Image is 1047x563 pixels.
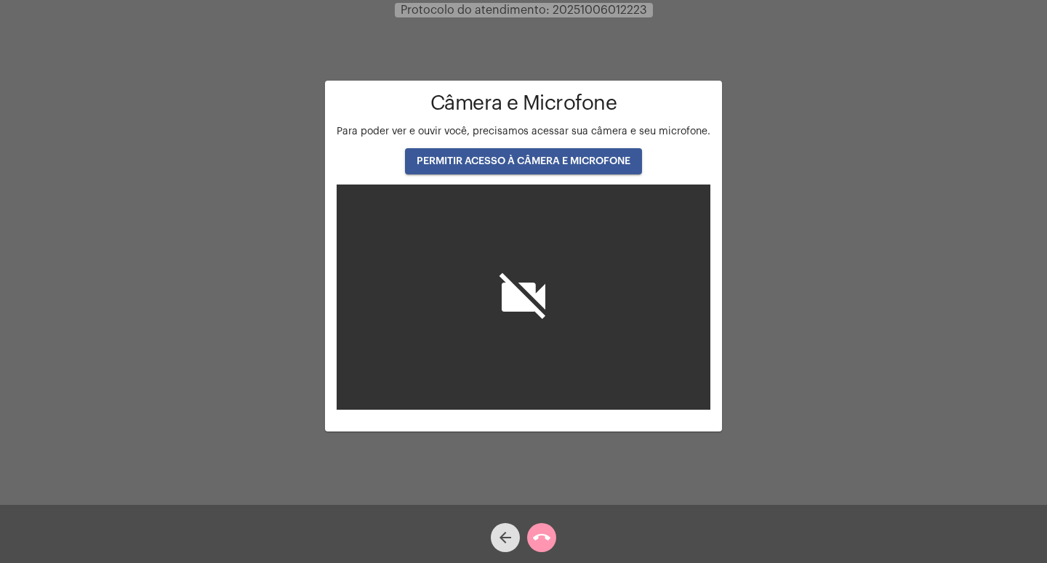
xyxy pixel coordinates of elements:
[401,4,647,16] span: Protocolo do atendimento: 20251006012223
[417,156,630,166] span: PERMITIR ACESSO À CÂMERA E MICROFONE
[405,148,642,174] button: PERMITIR ACESSO À CÂMERA E MICROFONE
[533,529,550,546] mat-icon: call_end
[494,268,553,326] i: videocam_off
[337,126,710,137] span: Para poder ver e ouvir você, precisamos acessar sua câmera e seu microfone.
[497,529,514,546] mat-icon: arrow_back
[337,92,710,115] h1: Câmera e Microfone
